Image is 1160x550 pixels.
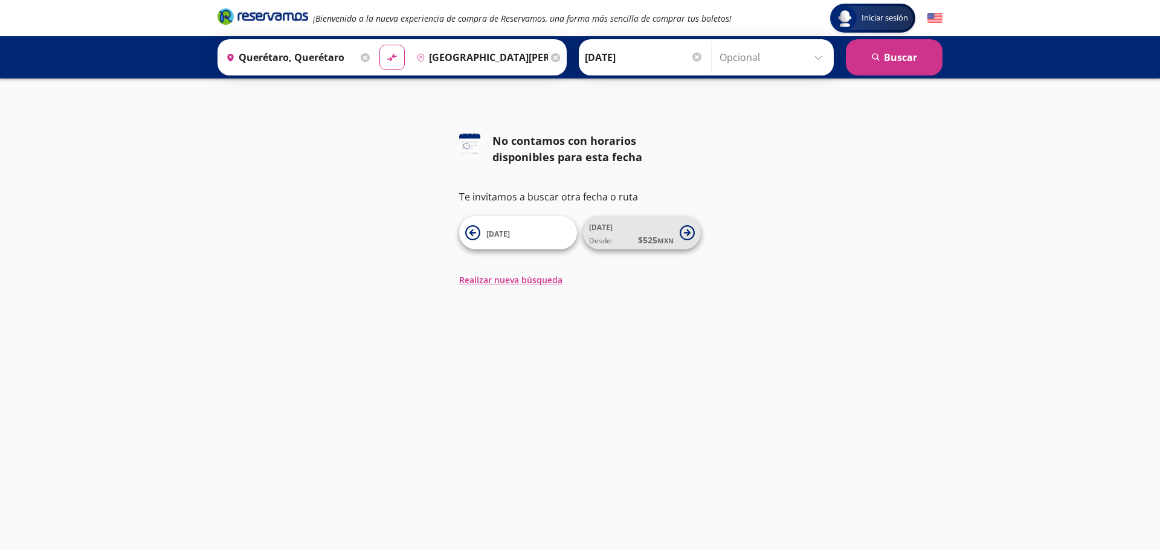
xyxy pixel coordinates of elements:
[585,42,703,72] input: Elegir Fecha
[411,42,548,72] input: Buscar Destino
[313,13,732,24] em: ¡Bienvenido a la nueva experiencia de compra de Reservamos, una forma más sencilla de comprar tus...
[657,236,674,245] small: MXN
[583,216,701,249] button: [DATE]Desde:$525MXN
[459,216,577,249] button: [DATE]
[459,190,701,204] p: Te invitamos a buscar otra fecha o ruta
[492,133,701,165] div: No contamos con horarios disponibles para esta fecha
[589,235,613,246] span: Desde:
[720,42,828,72] input: Opcional
[217,7,308,25] i: Brand Logo
[217,7,308,29] a: Brand Logo
[459,273,562,286] button: Realizar nueva búsqueda
[857,12,913,24] span: Iniciar sesión
[221,42,358,72] input: Buscar Origen
[927,11,942,26] button: English
[846,39,942,75] button: Buscar
[638,234,674,246] span: $ 525
[589,222,613,232] span: [DATE]
[486,229,510,239] span: [DATE]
